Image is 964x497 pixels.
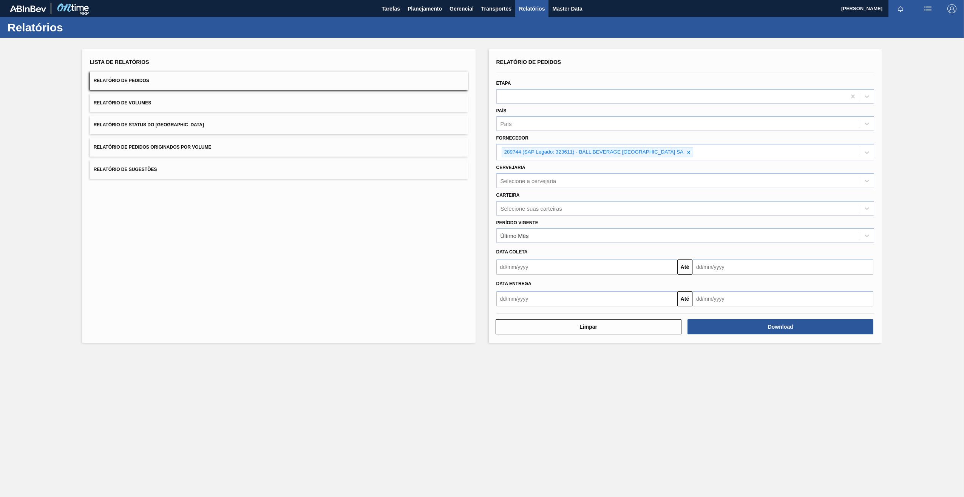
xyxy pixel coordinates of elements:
[502,148,685,157] div: 289744 (SAP Legado: 323611) - BALL BEVERAGE [GEOGRAPHIC_DATA] SA
[677,291,692,306] button: Até
[90,59,149,65] span: Lista de Relatórios
[90,94,468,112] button: Relatório de Volumes
[888,3,913,14] button: Notificações
[519,4,545,13] span: Relatórios
[496,135,528,141] label: Fornecedor
[496,220,538,225] label: Período Vigente
[496,81,511,86] label: Etapa
[94,78,149,83] span: Relatório de Pedidos
[94,100,151,106] span: Relatório de Volumes
[496,108,507,113] label: País
[687,319,873,334] button: Download
[90,116,468,134] button: Relatório de Status do [GEOGRAPHIC_DATA]
[496,249,528,255] span: Data coleta
[496,259,677,275] input: dd/mm/yyyy
[692,291,873,306] input: dd/mm/yyyy
[496,319,681,334] button: Limpar
[552,4,582,13] span: Master Data
[496,59,561,65] span: Relatório de Pedidos
[496,291,677,306] input: dd/mm/yyyy
[677,259,692,275] button: Até
[496,193,520,198] label: Carteira
[450,4,474,13] span: Gerencial
[408,4,442,13] span: Planejamento
[10,5,46,12] img: TNhmsLtSVTkK8tSr43FrP2fwEKptu5GPRR3wAAAABJRU5ErkJggg==
[481,4,511,13] span: Transportes
[496,165,525,170] label: Cervejaria
[94,167,157,172] span: Relatório de Sugestões
[501,121,512,127] div: País
[947,4,956,13] img: Logout
[501,233,529,239] div: Último Mês
[90,160,468,179] button: Relatório de Sugestões
[94,122,204,127] span: Relatório de Status do [GEOGRAPHIC_DATA]
[90,71,468,90] button: Relatório de Pedidos
[496,281,531,286] span: Data entrega
[8,23,142,32] h1: Relatórios
[501,205,562,211] div: Selecione suas carteiras
[90,138,468,157] button: Relatório de Pedidos Originados por Volume
[382,4,400,13] span: Tarefas
[923,4,932,13] img: userActions
[94,144,212,150] span: Relatório de Pedidos Originados por Volume
[501,177,556,184] div: Selecione a cervejaria
[692,259,873,275] input: dd/mm/yyyy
